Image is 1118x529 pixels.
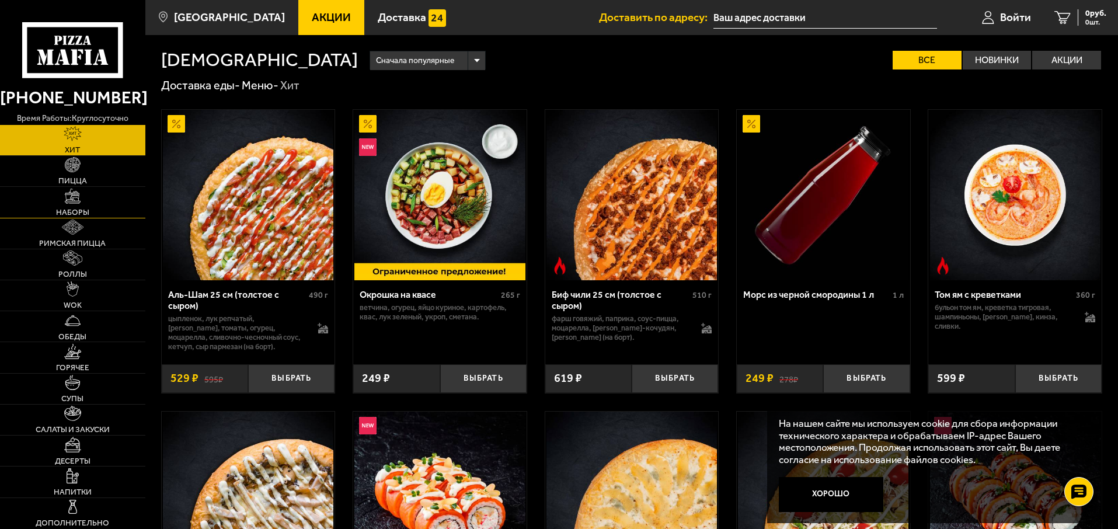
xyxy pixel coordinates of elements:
span: Супы [61,395,83,403]
span: Салаты и закуски [36,426,110,434]
span: 619 ₽ [554,373,582,384]
a: Острое блюдоТом ям с креветками [928,110,1102,280]
p: фарш говяжий, паприка, соус-пицца, моцарелла, [PERSON_NAME]-кочудян, [PERSON_NAME] (на борт). [552,314,690,342]
a: АкционныйМорс из черной смородины 1 л [737,110,910,280]
img: Морс из черной смородины 1 л [738,110,908,280]
span: 599 ₽ [937,373,965,384]
img: Акционный [359,115,377,133]
span: Горячее [56,364,89,372]
span: Обеды [58,333,86,341]
p: На нашем сайте мы используем cookie для сбора информации технического характера и обрабатываем IP... [779,417,1084,466]
span: 490 г [309,290,328,300]
span: Пицца [58,177,87,185]
img: Острое блюдо [551,257,569,274]
p: цыпленок, лук репчатый, [PERSON_NAME], томаты, огурец, моцарелла, сливочно-чесночный соус, кетчуп... [168,314,307,351]
span: WOK [64,301,82,309]
input: Ваш адрес доставки [713,7,937,29]
span: Сначала популярные [376,50,454,72]
a: Доставка еды- [161,78,240,92]
span: Десерты [55,457,90,465]
span: 0 руб. [1085,9,1106,18]
span: Римская пицца [39,239,106,248]
s: 595 ₽ [204,373,223,384]
span: Хит [65,146,80,154]
span: 0 шт. [1085,19,1106,26]
span: 529 ₽ [170,373,198,384]
h1: [DEMOGRAPHIC_DATA] [161,51,358,69]
img: Окрошка на квасе [354,110,525,280]
button: Выбрать [1015,364,1102,393]
a: АкционныйАль-Шам 25 см (толстое с сыром) [162,110,335,280]
span: Роллы [58,270,87,279]
span: 1 л [893,290,904,300]
span: Дополнительно [36,519,109,527]
p: бульон том ям, креветка тигровая, шампиньоны, [PERSON_NAME], кинза, сливки. [935,303,1073,331]
span: 360 г [1076,290,1095,300]
div: Биф чили 25 см (толстое с сыром) [552,289,690,311]
a: Острое блюдоБиф чили 25 см (толстое с сыром) [545,110,719,280]
label: Акции [1032,51,1101,69]
span: 249 ₽ [746,373,774,384]
img: Острое блюдо [934,257,952,274]
div: Морс из черной смородины 1 л [743,289,890,300]
button: Выбрать [823,364,910,393]
img: 15daf4d41897b9f0e9f617042186c801.svg [429,9,446,27]
span: Доставить по адресу: [599,12,713,23]
label: Все [893,51,962,69]
label: Новинки [963,51,1032,69]
img: Биф чили 25 см (толстое с сыром) [546,110,717,280]
img: Том ям с креветками [930,110,1100,280]
span: Напитки [54,488,92,496]
span: 249 ₽ [362,373,390,384]
div: Хит [280,78,299,93]
span: Акции [312,12,351,23]
span: 265 г [501,290,520,300]
img: Новинка [359,138,377,156]
span: Доставка [378,12,426,23]
span: Наборы [56,208,89,217]
a: Меню- [242,78,278,92]
p: ветчина, огурец, яйцо куриное, картофель, квас, лук зеленый, укроп, сметана. [360,303,520,322]
button: Хорошо [779,477,884,512]
s: 278 ₽ [779,373,798,384]
div: Том ям с креветками [935,289,1073,300]
button: Выбрать [632,364,718,393]
span: Войти [1000,12,1031,23]
span: [GEOGRAPHIC_DATA] [174,12,285,23]
a: АкционныйНовинкаОкрошка на квасе [353,110,527,280]
img: Новинка [359,417,377,434]
button: Выбрать [440,364,527,393]
div: Аль-Шам 25 см (толстое с сыром) [168,289,307,311]
img: Акционный [743,115,760,133]
img: Аль-Шам 25 см (толстое с сыром) [163,110,333,280]
div: Окрошка на квасе [360,289,498,300]
button: Выбрать [248,364,335,393]
img: Акционный [168,115,185,133]
span: 510 г [692,290,712,300]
